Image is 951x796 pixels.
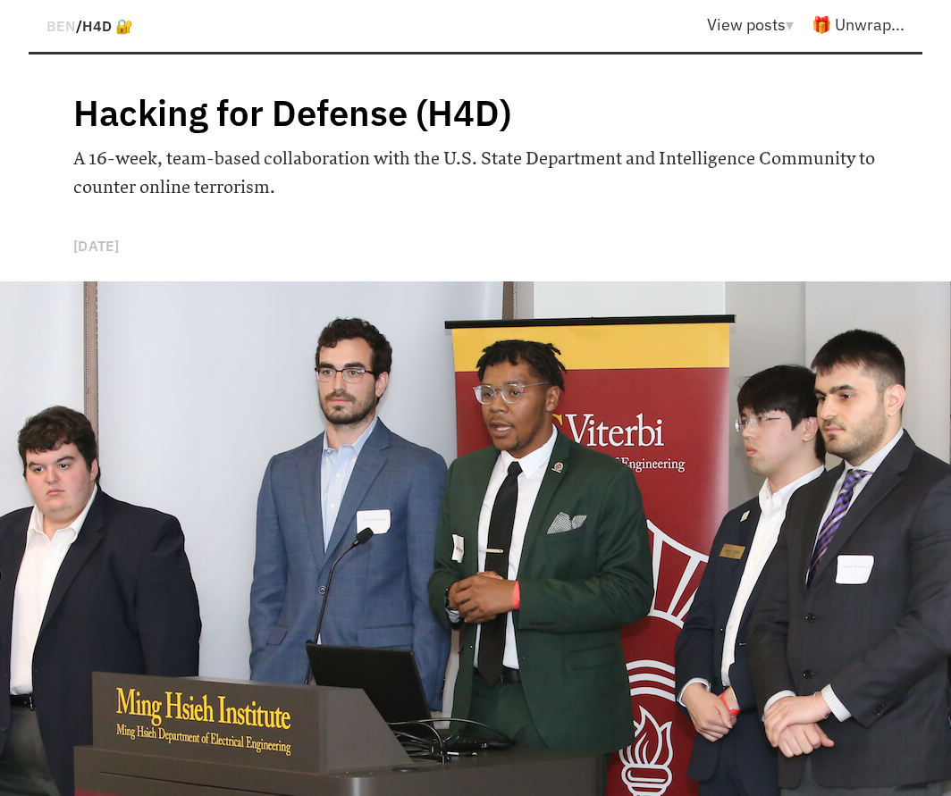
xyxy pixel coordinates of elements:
[82,17,133,35] a: H4D 🔐
[73,145,878,202] h6: A 16-week, team-based collaboration with the U.S. State Department and Intelligence Community to ...
[73,229,878,263] p: [DATE]
[46,17,76,35] a: BEN
[73,89,744,136] h1: Hacking for Defense (H4D)
[812,14,905,35] a: 🎁 Unwrap...
[786,14,794,35] span: ▾
[707,14,812,35] a: View posts
[46,9,133,42] div: /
